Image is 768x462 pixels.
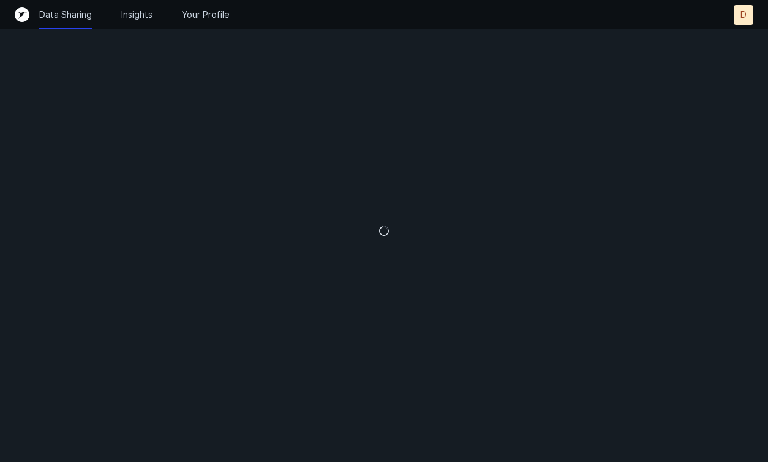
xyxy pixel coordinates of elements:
button: D [734,5,753,25]
a: Insights [121,9,152,21]
p: D [740,9,747,21]
a: Your Profile [182,9,230,21]
a: Data Sharing [39,9,92,21]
